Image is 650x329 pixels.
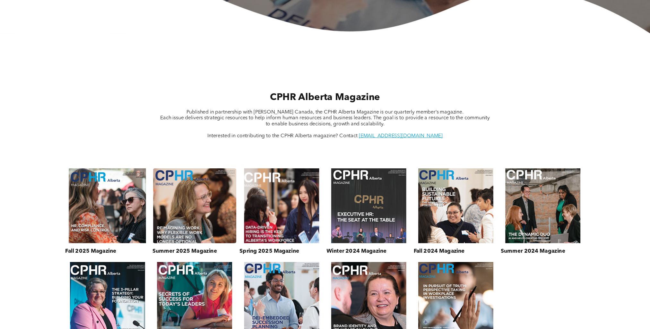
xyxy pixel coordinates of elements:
[501,248,565,255] h3: Summer 2024 Magazine
[65,248,116,255] h3: Fall 2025 Magazine
[239,248,299,255] h3: Spring 2025 Magazine
[160,116,490,127] span: Each issue delivers strategic resources to help inform human resources and business leaders. The ...
[326,248,386,255] h3: Winter 2024 Magazine
[152,248,217,255] h3: Summer 2025 Magazine
[359,133,443,139] a: [EMAIL_ADDRESS][DOMAIN_NAME]
[186,110,463,115] span: Published in partnership with [PERSON_NAME] Canada, the CPHR Alberta Magazine is our quarterly me...
[413,248,464,255] h3: Fall 2024 Magazine
[207,133,358,139] span: Interested in contributing to the CPHR Alberta magazine? Contact
[270,93,380,102] span: CPHR Alberta Magazine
